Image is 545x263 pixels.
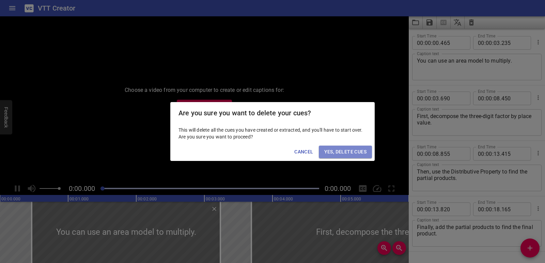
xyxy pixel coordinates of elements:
[324,148,367,156] span: Yes, Delete Cues
[170,124,375,143] div: This will delete all the cues you have created or extracted, and you'll have to start over. Are y...
[319,146,372,158] button: Yes, Delete Cues
[294,148,313,156] span: Cancel
[178,108,367,118] h2: Are you sure you want to delete your cues?
[292,146,316,158] button: Cancel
